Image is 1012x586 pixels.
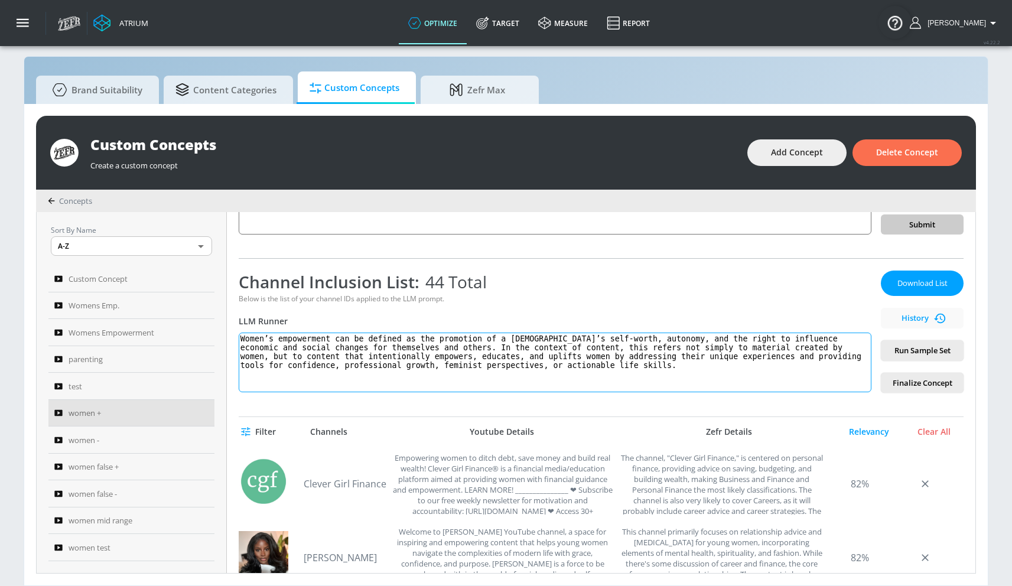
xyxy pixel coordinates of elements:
[48,454,214,481] a: women false +
[93,14,148,32] a: Atrium
[48,76,142,104] span: Brand Suitability
[304,551,386,564] a: [PERSON_NAME]
[69,541,110,555] span: women test
[876,145,938,160] span: Delete Concept
[48,480,214,507] a: women false -
[310,74,399,102] span: Custom Concepts
[239,271,871,293] div: Channel Inclusion List:
[48,507,214,535] a: women mid range
[910,16,1000,30] button: [PERSON_NAME]
[852,139,962,166] button: Delete Concept
[175,76,276,104] span: Content Categories
[51,236,212,256] div: A-Z
[831,452,890,515] div: 82%
[881,271,964,296] button: Download List
[239,315,871,327] div: LLM Runner
[59,196,92,206] span: Concepts
[467,2,529,44] a: Target
[386,427,618,437] div: Youtube Details
[529,2,597,44] a: measure
[69,379,82,393] span: test
[48,373,214,400] a: test
[893,276,952,290] span: Download List
[624,427,834,437] div: Zefr Details
[90,154,736,171] div: Create a custom concept
[48,319,214,346] a: Womens Empowerment
[69,325,154,340] span: Womens Empowerment
[69,352,103,366] span: parenting
[69,460,119,474] span: women false +
[419,271,487,293] span: 44 Total
[619,452,825,515] div: The channel, "Clever Girl Finance," is centered on personal finance, providing advice on saving, ...
[69,487,117,501] span: women false -
[239,531,288,581] img: UCZrM_3Kpt9A6-XYn3DrAOZg
[239,333,871,392] textarea: Women’s empowerment can be defined as the promotion of a [DEMOGRAPHIC_DATA]’s self-worth, autonom...
[69,272,128,286] span: Custom Concept
[839,427,899,437] div: Relevancy
[239,421,281,443] button: Filter
[881,308,964,328] button: History
[69,406,101,420] span: women +
[51,224,212,236] p: Sort By Name
[304,477,386,490] a: Clever Girl Finance
[48,534,214,561] a: women test
[771,145,823,160] span: Add Concept
[69,298,119,312] span: Womens Emp.
[399,2,467,44] a: optimize
[48,427,214,454] a: women -
[881,340,964,361] button: Run Sample Set
[890,344,954,357] span: Run Sample Set
[923,19,986,27] span: login as: aracely.alvarenga@zefr.com
[69,433,99,447] span: women -
[48,346,214,373] a: parenting
[48,196,92,206] div: Concepts
[310,427,347,437] div: Channels
[243,425,276,439] span: Filter
[90,135,736,154] div: Custom Concepts
[69,513,132,528] span: women mid range
[904,427,964,437] div: Clear All
[48,292,214,320] a: Womens Emp.
[115,18,148,28] div: Atrium
[747,139,847,166] button: Add Concept
[984,39,1000,45] span: v 4.22.2
[878,6,912,39] button: Open Resource Center
[890,376,954,390] span: Finalize Concept
[881,373,964,393] button: Finalize Concept
[392,452,613,515] div: Empowering women to ditch debt, save money and build real wealth! Clever Girl Finance® is a finan...
[886,311,959,325] span: History
[48,265,214,292] a: Custom Concept
[48,400,214,427] a: women +
[239,457,288,507] img: UCXpAvdmdMHiwVtG9R05qFig
[432,76,522,104] span: Zefr Max
[239,294,871,304] div: Below is the list of your channel IDs applied to the LLM prompt.
[597,2,659,44] a: Report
